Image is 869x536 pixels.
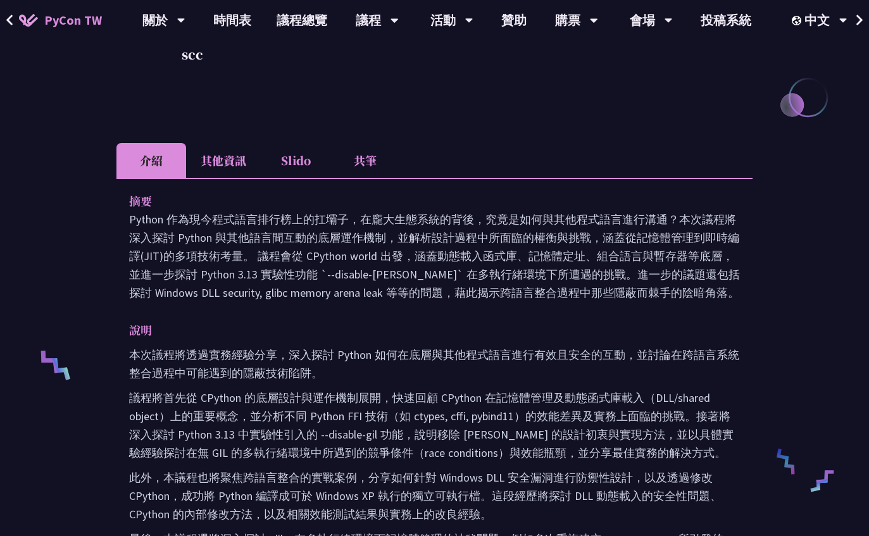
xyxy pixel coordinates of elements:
[129,321,715,339] p: 說明
[129,346,740,382] p: 本次議程將透過實務經驗分享，深入探討 Python 如何在底層與其他程式語言進行有效且安全的互動，並討論在跨語言系統整合過程中可能遇到的隱蔽技術陷阱。
[330,143,400,178] li: 共筆
[44,11,102,30] span: PyCon TW
[129,210,740,302] p: Python 作為現今程式語言排行榜上的扛壩子，在龐大生態系統的背後，究竟是如何與其他程式語言進行溝通？本次議程將深入探討 Python 與其他語言間互動的底層運作機制，並解析設計過程中所面臨的...
[129,192,715,210] p: 摘要
[129,389,740,462] p: 議程將首先從 CPython 的底層設計與運作機制展開，快速回顧 CPython 在記憶體管理及動態函式庫載入（DLL/shared object）上的重要概念，並分析不同 Python FFI...
[129,468,740,523] p: 此外，本議程也將聚焦跨語言整合的實戰案例，分享如何針對 Windows DLL 安全漏洞進行防禦性設計，以及透過修改 CPython，成功將 Python 編譯成可於 Windows XP 執行...
[116,143,186,178] li: 介紹
[186,143,261,178] li: 其他資訊
[261,143,330,178] li: Slido
[148,45,237,64] p: scc
[792,16,804,25] img: Locale Icon
[19,14,38,27] img: Home icon of PyCon TW 2025
[6,4,115,36] a: PyCon TW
